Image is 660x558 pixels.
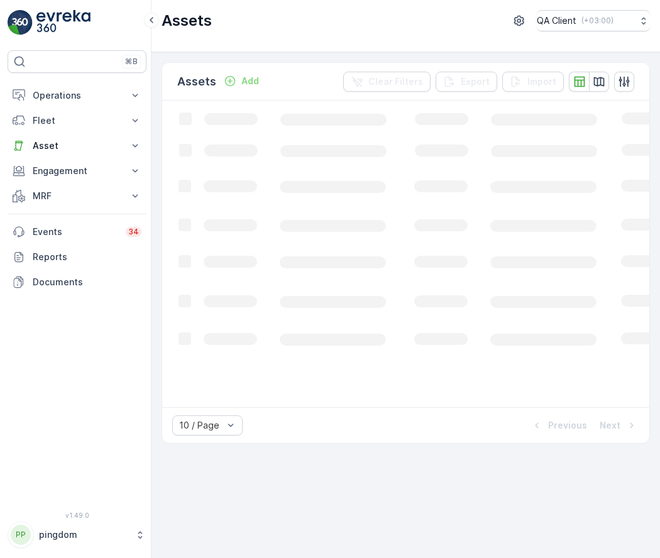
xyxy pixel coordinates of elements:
[36,10,91,35] img: logo_light-DOdMpM7g.png
[502,72,564,92] button: Import
[537,14,576,27] p: QA Client
[8,133,146,158] button: Asset
[33,276,141,288] p: Documents
[33,226,118,238] p: Events
[33,165,121,177] p: Engagement
[219,74,264,89] button: Add
[461,75,490,88] p: Export
[537,10,650,31] button: QA Client(+03:00)
[241,75,259,87] p: Add
[125,57,138,67] p: ⌘B
[8,270,146,295] a: Documents
[8,511,146,519] span: v 1.49.0
[33,89,121,102] p: Operations
[548,419,587,432] p: Previous
[8,183,146,209] button: MRF
[8,158,146,183] button: Engagement
[33,190,121,202] p: MRF
[39,528,129,541] p: pingdom
[598,418,639,433] button: Next
[529,418,588,433] button: Previous
[600,419,620,432] p: Next
[8,83,146,108] button: Operations
[177,73,216,90] p: Assets
[581,16,613,26] p: ( +03:00 )
[343,72,431,92] button: Clear Filters
[8,108,146,133] button: Fleet
[368,75,423,88] p: Clear Filters
[8,244,146,270] a: Reports
[162,11,212,31] p: Assets
[8,522,146,548] button: PPpingdom
[33,251,141,263] p: Reports
[436,72,497,92] button: Export
[527,75,556,88] p: Import
[128,227,139,237] p: 34
[33,139,121,152] p: Asset
[8,219,146,244] a: Events34
[33,114,121,127] p: Fleet
[11,525,31,545] div: PP
[8,10,33,35] img: logo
